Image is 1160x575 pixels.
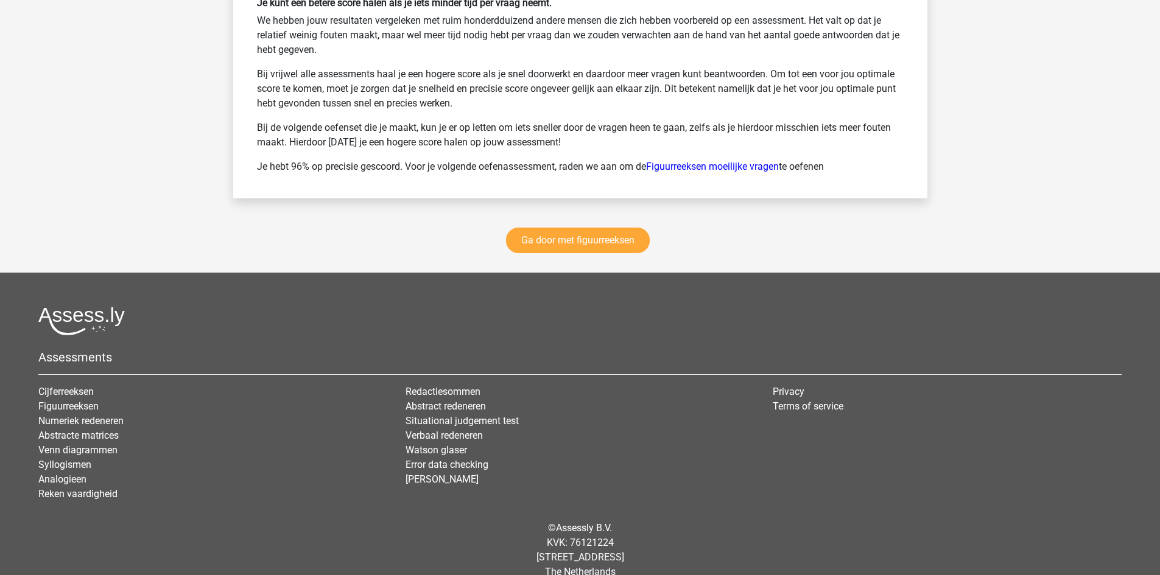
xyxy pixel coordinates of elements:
[38,473,86,485] a: Analogieen
[38,386,94,397] a: Cijferreeksen
[257,159,904,174] p: Je hebt 96% op precisie gescoord. Voor je volgende oefenassessment, raden we aan om de te oefenen
[38,488,118,500] a: Reken vaardigheid
[257,67,904,111] p: Bij vrijwel alle assessments haal je een hogere score als je snel doorwerkt en daardoor meer vrag...
[38,415,124,427] a: Numeriek redeneren
[506,228,650,253] a: Ga door met figuurreeksen
[646,161,779,172] a: Figuurreeksen moeilijke vragen
[406,459,488,470] a: Error data checking
[406,400,486,412] a: Abstract redeneren
[257,120,904,150] p: Bij de volgende oefenset die je maakt, kun je er op letten om iets sneller door de vragen heen te...
[773,386,804,397] a: Privacy
[38,459,91,470] a: Syllogismen
[38,400,99,412] a: Figuurreeksen
[406,473,479,485] a: [PERSON_NAME]
[406,386,480,397] a: Redactiesommen
[556,522,612,534] a: Assessly B.V.
[406,444,467,456] a: Watson glaser
[773,400,843,412] a: Terms of service
[406,430,483,441] a: Verbaal redeneren
[38,444,118,456] a: Venn diagrammen
[257,13,904,57] p: We hebben jouw resultaten vergeleken met ruim honderdduizend andere mensen die zich hebben voorbe...
[406,415,519,427] a: Situational judgement test
[38,350,1122,364] h5: Assessments
[38,430,119,441] a: Abstracte matrices
[38,307,125,335] img: Assessly logo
